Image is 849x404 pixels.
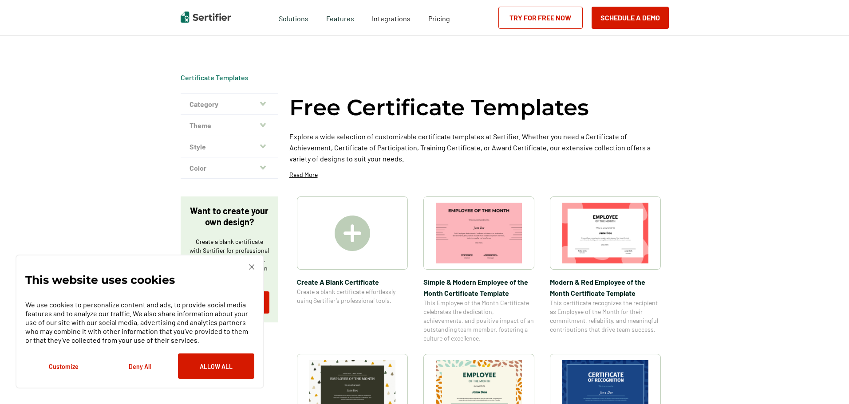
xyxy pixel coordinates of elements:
[428,14,450,23] span: Pricing
[428,12,450,23] a: Pricing
[335,216,370,251] img: Create A Blank Certificate
[289,131,669,164] p: Explore a wide selection of customizable certificate templates at Sertifier. Whether you need a C...
[550,276,661,298] span: Modern & Red Employee of the Month Certificate Template
[190,205,269,227] p: Want to create your own design?
[249,264,254,270] img: Cookie Popup Close
[181,73,249,82] a: Certificate Templates
[498,7,583,29] a: Try for Free Now
[423,298,534,343] span: This Employee of the Month Certificate celebrates the dedication, achievements, and positive impa...
[423,196,534,343] a: Simple & Modern Employee of the Month Certificate TemplateSimple & Modern Employee of the Month C...
[372,14,411,23] span: Integrations
[289,93,589,122] h1: Free Certificate Templates
[279,12,308,23] span: Solutions
[181,94,278,115] button: Category
[102,353,178,379] button: Deny All
[181,115,278,136] button: Theme
[297,287,408,305] span: Create a blank certificate effortlessly using Sertifier’s professional tools.
[436,203,522,263] img: Simple & Modern Employee of the Month Certificate Template
[181,12,231,23] img: Sertifier | Digital Credentialing Platform
[326,12,354,23] span: Features
[289,170,318,179] p: Read More
[181,73,249,82] div: Breadcrumb
[178,353,254,379] button: Allow All
[25,300,254,345] p: We use cookies to personalize content and ads, to provide social media features and to analyze ou...
[297,276,408,287] span: Create A Blank Certificate
[550,298,661,334] span: This certificate recognizes the recipient as Employee of the Month for their commitment, reliabil...
[592,7,669,29] button: Schedule a Demo
[181,157,278,179] button: Color
[25,275,175,284] p: This website uses cookies
[550,196,661,343] a: Modern & Red Employee of the Month Certificate TemplateModern & Red Employee of the Month Certifi...
[181,136,278,157] button: Style
[562,203,648,263] img: Modern & Red Employee of the Month Certificate Template
[372,12,411,23] a: Integrations
[25,353,102,379] button: Customize
[190,237,269,282] p: Create a blank certificate with Sertifier for professional presentations, credentials, and custom...
[423,276,534,298] span: Simple & Modern Employee of the Month Certificate Template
